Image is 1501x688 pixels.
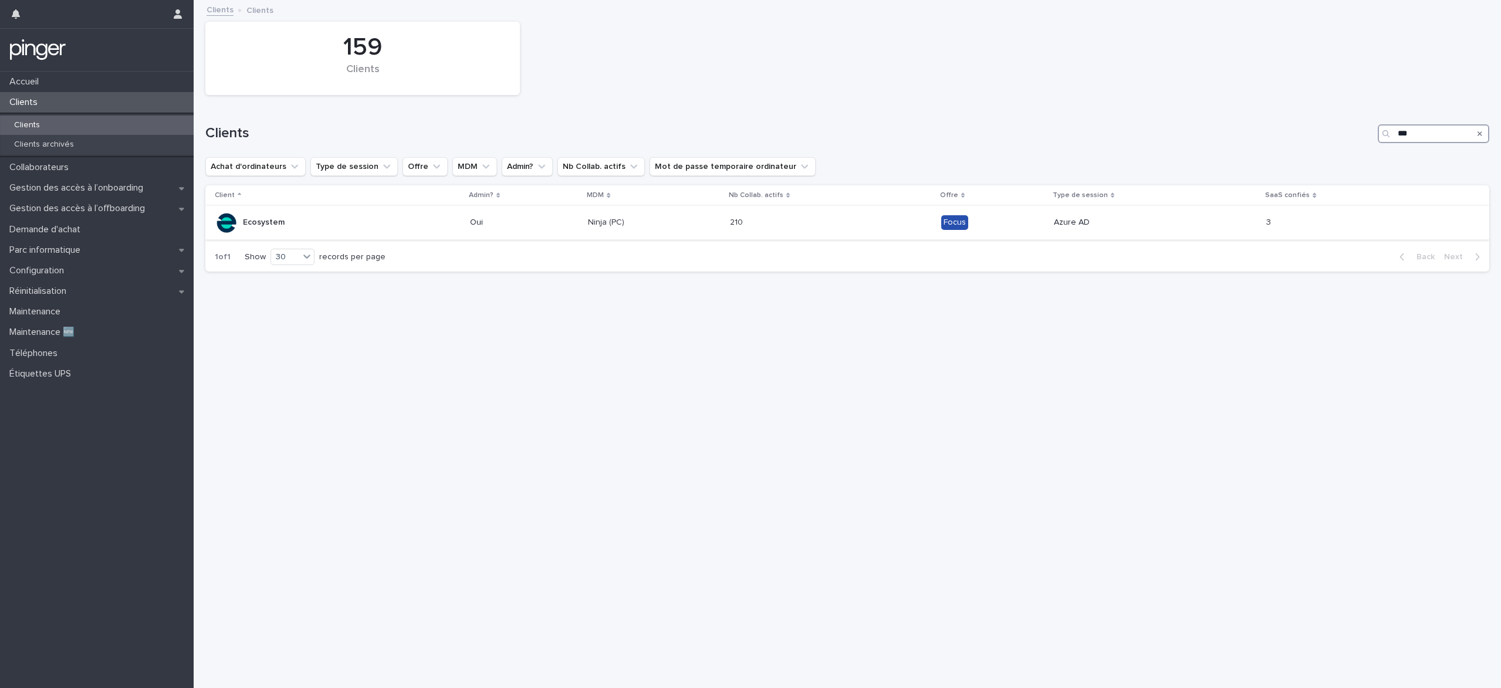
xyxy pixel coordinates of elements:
h1: Clients [205,125,1373,142]
p: Maintenance [5,306,70,317]
p: Ecosystem [243,218,285,228]
p: Clients archivés [5,140,83,150]
div: Focus [941,215,968,230]
p: Demande d'achat [5,224,90,235]
p: Ninja (PC) [588,218,672,228]
p: Parc informatique [5,245,90,256]
p: Étiquettes UPS [5,368,80,379]
button: Mot de passe temporaire ordinateur [650,157,816,176]
p: Gestion des accès à l’onboarding [5,182,153,194]
img: mTgBEunGTSyRkCgitkcU [9,38,66,62]
p: Nb Collab. actifs [729,189,783,202]
p: Offre [940,189,958,202]
span: Next [1444,253,1470,261]
p: Accueil [5,76,48,87]
span: Back [1409,253,1435,261]
input: Search [1378,124,1489,143]
p: Type de session [1053,189,1108,202]
button: Next [1439,252,1489,262]
a: Clients [207,2,234,16]
p: MDM [587,189,604,202]
button: Type de session [310,157,398,176]
p: 3 [1266,215,1273,228]
p: Configuration [5,265,73,276]
div: Clients [225,63,500,88]
p: records per page [319,252,386,262]
p: 1 of 1 [205,243,240,272]
p: Oui [470,218,554,228]
p: Collaborateurs [5,162,78,173]
p: Réinitialisation [5,286,76,297]
p: Clients [246,3,273,16]
button: Achat d'ordinateurs [205,157,306,176]
p: Clients [5,97,47,108]
button: Admin? [502,157,553,176]
button: Nb Collab. actifs [557,157,645,176]
div: 159 [225,33,500,62]
div: 30 [271,251,299,263]
p: Show [245,252,266,262]
p: 210 [730,215,745,228]
button: MDM [452,157,497,176]
p: Téléphones [5,348,67,359]
button: Back [1390,252,1439,262]
p: Gestion des accès à l’offboarding [5,203,154,214]
p: Admin? [469,189,493,202]
tr: EcosystemOuiNinja (PC)210210 FocusAzure AD33 [205,206,1489,240]
p: Clients [5,120,49,130]
p: Azure AD [1054,218,1138,228]
button: Offre [403,157,448,176]
p: Client [215,189,235,202]
p: SaaS confiés [1265,189,1310,202]
p: Maintenance 🆕 [5,327,84,338]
